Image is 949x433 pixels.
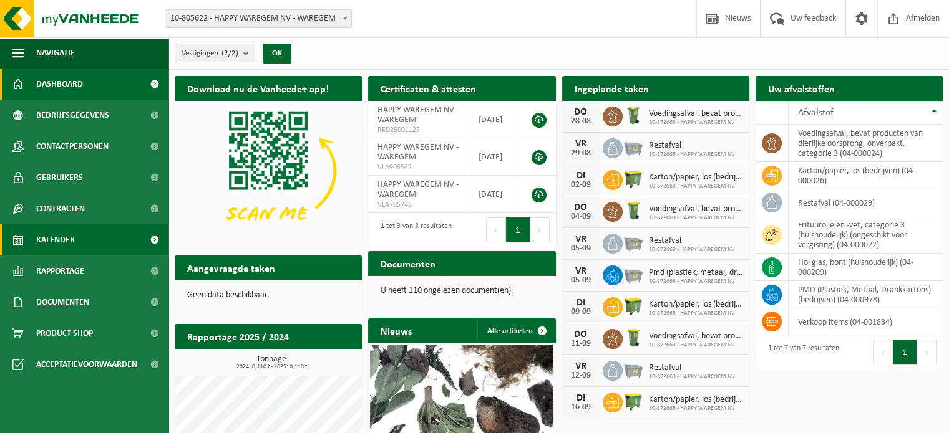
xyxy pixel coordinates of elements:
td: [DATE] [469,101,519,138]
h2: Documenten [368,251,448,275]
h2: Nieuws [368,318,424,343]
span: Documenten [36,287,89,318]
div: 1 tot 3 van 3 resultaten [374,216,452,244]
div: 29-08 [568,149,593,158]
span: 10-872663 - HAPPY WAREGEM NV [649,151,735,158]
div: 16-09 [568,403,593,412]
span: 10-872663 - HAPPY WAREGEM NV [649,183,743,190]
div: 1 tot 7 van 7 resultaten [762,338,839,366]
td: frituurolie en -vet, categorie 3 (huishoudelijk) (ongeschikt voor vergisting) (04-000072) [789,216,943,254]
button: Vestigingen(2/2) [175,44,255,62]
img: WB-1100-HPE-GN-50 [623,168,644,189]
div: 02-09 [568,181,593,189]
span: Afvalstof [798,108,834,118]
span: Restafval [649,141,735,151]
div: VR [568,266,593,276]
img: WB-0140-HPE-GN-50 [623,327,644,348]
span: Vestigingen [182,44,238,63]
img: WB-1100-HPE-GN-50 [623,391,644,412]
h2: Aangevraagde taken [175,255,288,280]
span: 10-872663 - HAPPY WAREGEM NV [649,341,743,349]
div: 11-09 [568,340,593,348]
div: VR [568,361,593,371]
div: DO [568,330,593,340]
img: WB-2500-GAL-GY-01 [623,136,644,158]
div: 05-09 [568,276,593,285]
div: DI [568,298,593,308]
img: WB-1100-HPE-GN-50 [623,295,644,316]
span: Voedingsafval, bevat producten van dierlijke oorsprong, onverpakt, categorie 3 [649,331,743,341]
span: VLA705746 [377,200,459,210]
div: 04-09 [568,212,593,221]
span: 10-872663 - HAPPY WAREGEM NV [649,278,743,285]
td: voedingsafval, bevat producten van dierlijke oorsprong, onverpakt, categorie 3 (04-000024) [789,125,943,162]
span: Karton/papier, los (bedrijven) [649,173,743,183]
div: DI [568,393,593,403]
span: Bedrijfsgegevens [36,100,109,131]
img: WB-2500-GAL-GY-01 [623,264,644,285]
img: WB-2500-GAL-GY-01 [623,232,644,253]
div: 05-09 [568,244,593,253]
button: 1 [893,340,917,364]
td: restafval (04-000029) [789,189,943,216]
span: Karton/papier, los (bedrijven) [649,300,743,310]
h3: Tonnage [181,355,362,370]
span: Kalender [36,224,75,255]
p: Geen data beschikbaar. [187,291,349,300]
img: WB-0140-HPE-GN-50 [623,105,644,126]
span: 10-872663 - HAPPY WAREGEM NV [649,246,735,254]
td: PMD (Plastiek, Metaal, Drankkartons) (bedrijven) (04-000978) [789,281,943,308]
span: Navigatie [36,37,75,69]
button: Previous [486,217,506,242]
span: 2024: 0,110 t - 2025: 0,110 t [181,364,362,370]
h2: Download nu de Vanheede+ app! [175,76,341,100]
img: Download de VHEPlus App [175,101,362,241]
button: Previous [873,340,893,364]
img: WB-0140-HPE-GN-50 [623,200,644,221]
p: U heeft 110 ongelezen document(en). [381,287,543,295]
div: DI [568,171,593,181]
span: HAPPY WAREGEM NV - WAREGEM [377,180,459,199]
span: RED25001125 [377,125,459,135]
td: verkoop items (04-001834) [789,308,943,335]
td: [DATE] [469,176,519,213]
span: Rapportage [36,255,84,287]
h2: Uw afvalstoffen [756,76,847,100]
span: Voedingsafval, bevat producten van dierlijke oorsprong, onverpakt, categorie 3 [649,109,743,119]
span: Voedingsafval, bevat producten van dierlijke oorsprong, onverpakt, categorie 3 [649,204,743,214]
button: OK [263,44,291,64]
div: 09-09 [568,308,593,316]
span: 10-805622 - HAPPY WAREGEM NV - WAREGEM [165,9,352,28]
span: 10-872663 - HAPPY WAREGEM NV [649,214,743,222]
span: 10-805622 - HAPPY WAREGEM NV - WAREGEM [165,10,351,27]
button: Next [530,217,550,242]
span: HAPPY WAREGEM NV - WAREGEM [377,105,459,125]
div: VR [568,139,593,149]
a: Alle artikelen [477,318,555,343]
td: hol glas, bont (huishoudelijk) (04-000209) [789,254,943,281]
img: WB-2500-GAL-GY-01 [623,359,644,380]
span: Restafval [649,236,735,246]
h2: Rapportage 2025 / 2024 [175,324,301,348]
div: 12-09 [568,371,593,380]
button: Next [917,340,937,364]
span: Contactpersonen [36,131,109,162]
span: 10-872663 - HAPPY WAREGEM NV [649,373,735,381]
h2: Ingeplande taken [562,76,661,100]
count: (2/2) [221,49,238,57]
div: 28-08 [568,117,593,126]
span: 10-872663 - HAPPY WAREGEM NV [649,310,743,317]
span: Pmd (plastiek, metaal, drankkartons) (bedrijven) [649,268,743,278]
button: 1 [506,217,530,242]
span: 10-872663 - HAPPY WAREGEM NV [649,405,743,412]
div: DO [568,107,593,117]
span: Gebruikers [36,162,83,193]
a: Bekijk rapportage [269,348,361,373]
span: 10-872663 - HAPPY WAREGEM NV [649,119,743,126]
span: VLA903542 [377,163,459,173]
span: Dashboard [36,69,83,100]
span: HAPPY WAREGEM NV - WAREGEM [377,143,459,162]
td: [DATE] [469,138,519,176]
h2: Certificaten & attesten [368,76,489,100]
td: karton/papier, los (bedrijven) (04-000026) [789,162,943,189]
